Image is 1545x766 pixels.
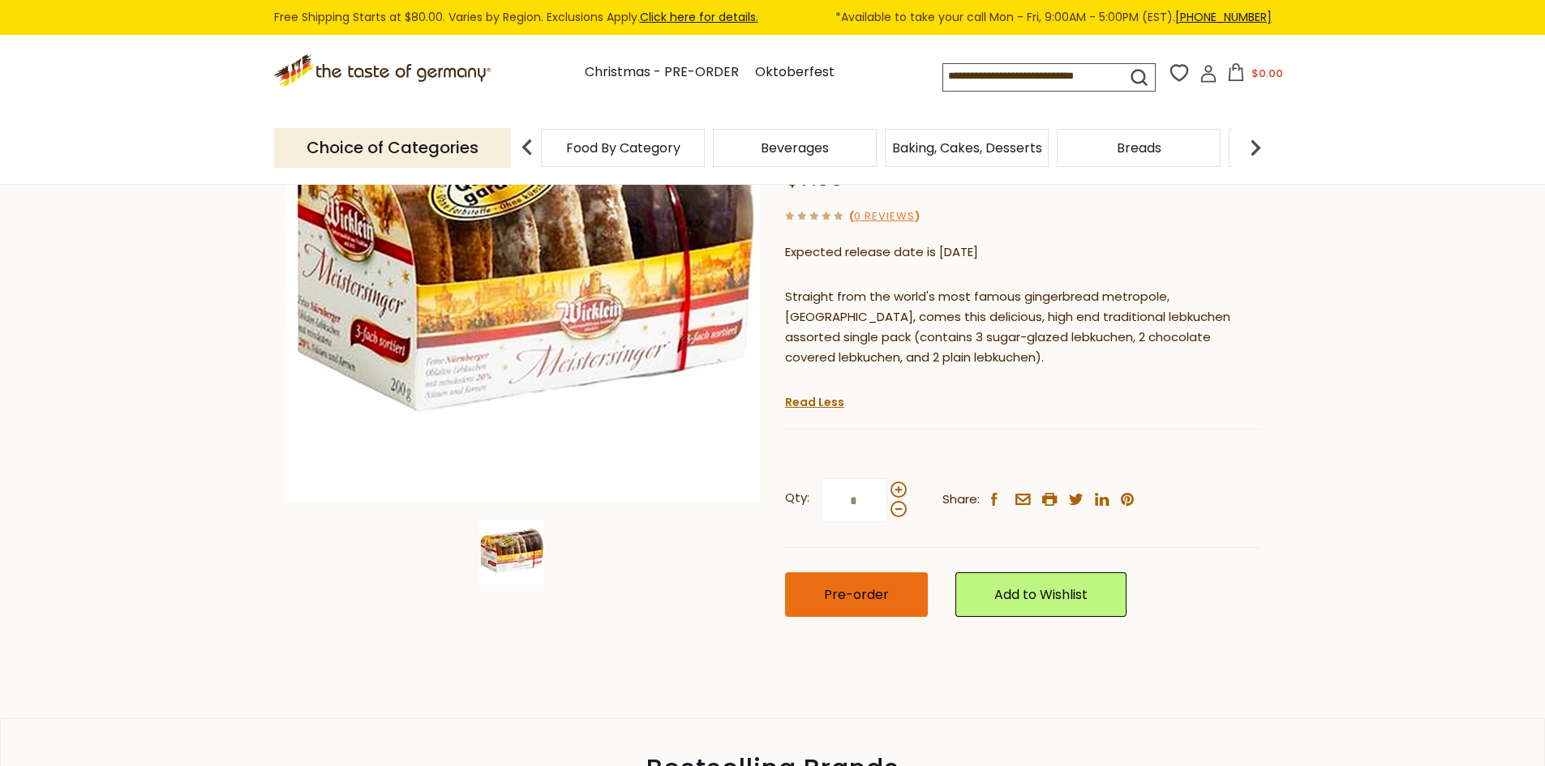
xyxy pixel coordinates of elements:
[479,520,544,585] img: Wicklein Meistersinger Lebkuchen Assorted min 20% Nuts 7oz
[955,572,1127,617] a: Add to Wishlist
[755,62,835,83] a: Oktoberfest
[761,142,829,154] a: Beverages
[892,142,1042,154] a: Baking, Cakes, Desserts
[585,62,739,83] a: Christmas - PRE-ORDER
[274,8,1272,27] div: Free Shipping Starts at $80.00. Varies by Region. Exclusions Apply.
[1239,131,1272,164] img: next arrow
[274,128,511,168] p: Choice of Categories
[835,8,1272,27] span: *Available to take your call Mon - Fri, 9:00AM - 5:00PM (EST).
[785,572,928,617] button: Pre-order
[1221,63,1290,88] button: $0.00
[785,242,1260,263] p: Expected release date is [DATE]
[1175,9,1272,25] a: [PHONE_NUMBER]
[785,287,1260,368] p: Straight from the world's most famous gingerbread metropole, [GEOGRAPHIC_DATA], comes this delici...
[286,27,761,501] img: Wicklein Meistersinger Lebkuchen Assorted min 20% Nuts 7oz
[785,488,809,508] strong: Qty:
[824,585,889,604] span: Pre-order
[640,9,758,25] a: Click here for details.
[821,478,887,523] input: Qty:
[511,131,543,164] img: previous arrow
[566,142,680,154] a: Food By Category
[785,394,844,410] a: Read Less
[1117,142,1161,154] a: Breads
[942,490,980,510] span: Share:
[854,208,915,225] a: 0 Reviews
[849,208,920,224] span: ( )
[1251,66,1283,81] span: $0.00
